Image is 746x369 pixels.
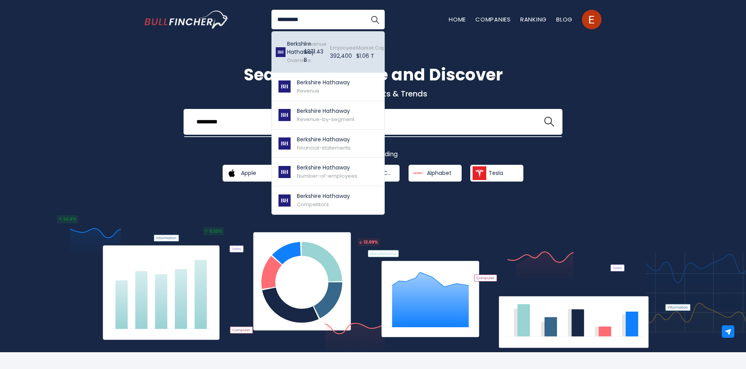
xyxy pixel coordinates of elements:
[287,40,308,56] p: Berkshire Hathaway
[297,201,329,208] span: Competitors
[272,186,384,214] a: Berkshire Hathaway Competitors
[365,10,385,29] button: Search
[223,165,276,182] a: Apple
[356,52,410,60] p: $1.06 T
[297,116,354,123] span: Revenue-by-segment
[145,11,229,29] img: Bullfincher logo
[489,169,503,176] span: Tesla
[272,32,384,73] a: Berkshire Hathaway Overview Revenue $371.43 B Employee 392,400 Market Capitalization $1.06 T
[145,62,601,87] h1: Search, Visualize and Discover
[145,89,601,99] p: Company Insights & Trends
[297,135,351,144] p: Berkshire Hathaway
[304,48,327,64] p: $371.43 B
[297,144,351,152] span: Financial-statements
[449,15,466,23] a: Home
[475,15,511,23] a: Companies
[297,78,350,87] p: Berkshire Hathaway
[145,11,228,29] a: Go to homepage
[304,40,327,48] span: Revenue
[297,172,357,180] span: Number-of-employees
[287,57,311,64] span: Overview
[356,44,410,52] span: Market Capitalization
[297,192,350,200] p: Berkshire Hathaway
[556,15,573,23] a: Blog
[272,130,384,158] a: Berkshire Hathaway Financial-statements
[330,44,356,52] span: Employee
[520,15,547,23] a: Ranking
[272,73,384,101] a: Berkshire Hathaway Revenue
[297,164,357,172] p: Berkshire Hathaway
[409,165,462,182] a: Alphabet
[241,169,256,176] span: Apple
[544,117,554,127] img: search icon
[297,87,319,94] span: Revenue
[470,165,523,182] a: Tesla
[145,150,601,159] p: What's trending
[427,169,452,176] span: Alphabet
[272,101,384,130] a: Berkshire Hathaway Revenue-by-segment
[272,158,384,186] a: Berkshire Hathaway Number-of-employees
[297,107,354,115] p: Berkshire Hathaway
[330,52,356,60] p: 392,400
